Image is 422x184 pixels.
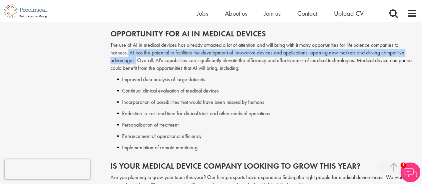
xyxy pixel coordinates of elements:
[400,162,420,182] img: Chatbot
[110,41,417,72] p: The use of AI in medical devices has already attracted a lot of attention and will bring with it ...
[197,9,208,18] a: Jobs
[110,29,417,38] h2: Opportunity for AI in Medical Devices
[264,9,281,18] a: Join us
[297,9,317,18] a: Contact
[117,132,417,140] li: Enhancement of operational efficiency
[117,110,417,118] li: Reduction in cost and time for clinical trials and other medical operations
[110,162,417,170] h2: Is Your Medical Device Company Looking to Grow This Year?
[117,144,417,152] li: Implementation of remote monitoring
[117,75,417,83] li: Improved data analysis of large datasets
[117,87,417,95] li: Continual clinical evaluation of medical devices
[117,98,417,106] li: Incorporation of possibilities that would have been missed by humans
[400,162,406,168] span: 1
[225,9,247,18] a: About us
[334,9,364,18] a: Upload CV
[5,159,90,179] iframe: reCAPTCHA
[117,121,417,129] li: Personalisation of treatment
